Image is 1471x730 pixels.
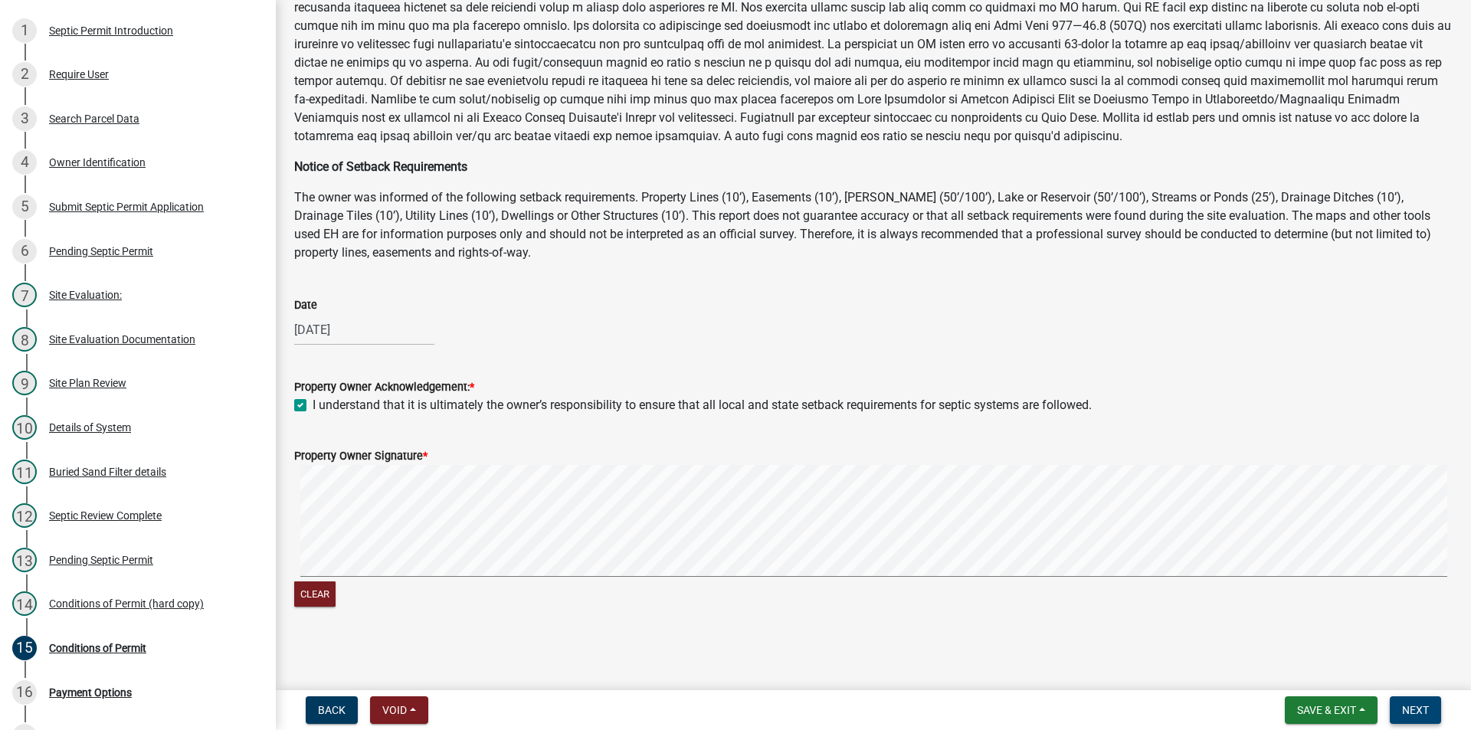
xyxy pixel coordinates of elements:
[49,334,195,345] div: Site Evaluation Documentation
[12,327,37,352] div: 8
[12,62,37,87] div: 2
[49,290,122,300] div: Site Evaluation:
[294,451,428,462] label: Property Owner Signature
[294,581,336,607] button: Clear
[49,157,146,168] div: Owner Identification
[12,371,37,395] div: 9
[49,25,173,36] div: Septic Permit Introduction
[49,246,153,257] div: Pending Septic Permit
[306,696,358,724] button: Back
[49,510,162,521] div: Septic Review Complete
[12,239,37,264] div: 6
[12,591,37,616] div: 14
[49,69,109,80] div: Require User
[49,201,204,212] div: Submit Septic Permit Application
[313,396,1092,414] label: I understand that it is ultimately the owner’s responsibility to ensure that all local and state ...
[294,382,474,393] label: Property Owner Acknowledgement:
[1390,696,1441,724] button: Next
[12,195,37,219] div: 5
[294,314,434,345] input: mm/dd/yyyy
[12,415,37,440] div: 10
[12,636,37,660] div: 15
[49,643,146,653] div: Conditions of Permit
[318,704,346,716] span: Back
[382,704,407,716] span: Void
[49,598,204,609] div: Conditions of Permit (hard copy)
[49,113,139,124] div: Search Parcel Data
[12,18,37,43] div: 1
[1285,696,1378,724] button: Save & Exit
[12,503,37,528] div: 12
[49,466,166,477] div: Buried Sand Filter details
[12,460,37,484] div: 11
[49,555,153,565] div: Pending Septic Permit
[294,188,1453,262] p: The owner was informed of the following setback requirements. Property Lines (10’), Easements (10...
[1297,704,1356,716] span: Save & Exit
[370,696,428,724] button: Void
[1402,704,1429,716] span: Next
[49,422,131,433] div: Details of System
[294,159,467,174] strong: Notice of Setback Requirements
[12,106,37,131] div: 3
[294,300,317,311] label: Date
[12,150,37,175] div: 4
[49,378,126,388] div: Site Plan Review
[12,283,37,307] div: 7
[12,548,37,572] div: 13
[12,680,37,705] div: 16
[49,687,132,698] div: Payment Options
